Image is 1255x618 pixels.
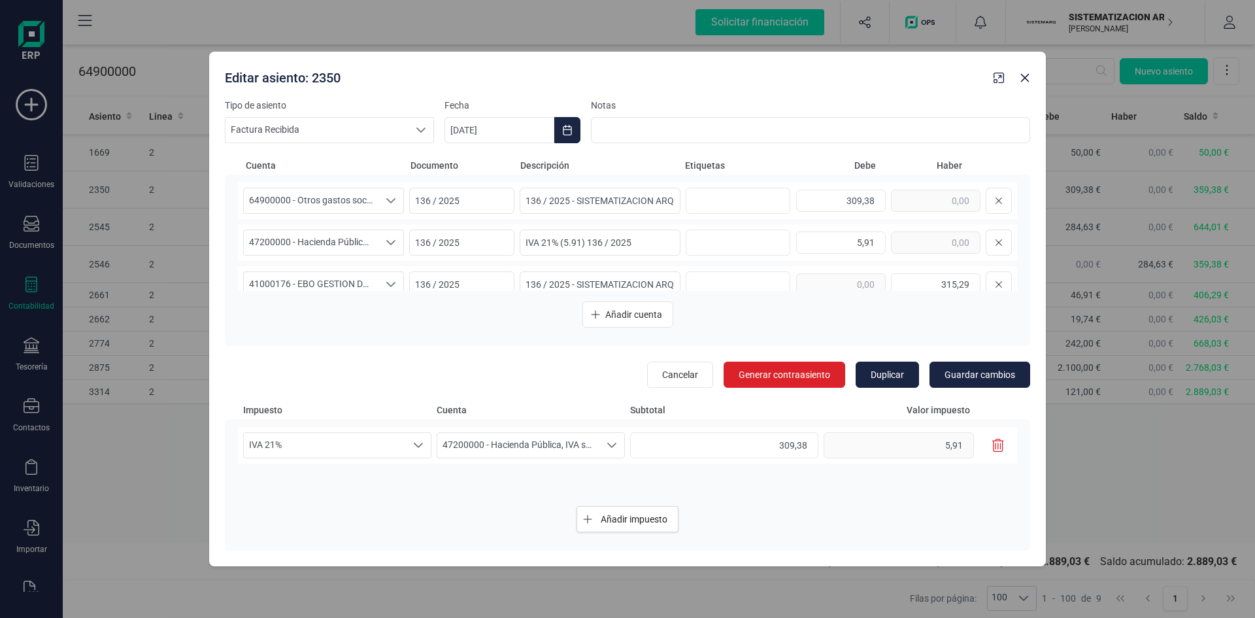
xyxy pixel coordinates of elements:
span: Guardar cambios [945,368,1015,381]
span: Valor impuesto [824,403,983,417]
input: 0,00 [891,273,980,296]
button: Guardar cambios [929,362,1030,388]
span: Subtotal [630,403,818,417]
span: Etiquetas [685,159,790,172]
input: 0,00 [796,232,886,254]
span: Debe [795,159,876,172]
span: 41000176 - EBO GESTION DE FORMACION BONIFICADA SL [244,272,378,297]
button: Añadir impuesto [577,506,678,532]
span: Impuesto [243,403,431,417]
label: Notas [591,99,1030,112]
div: Seleccione una cuenta [378,188,403,213]
label: Tipo de asiento [225,99,434,112]
div: Editar asiento: 2350 [220,63,988,87]
span: Documento [410,159,515,172]
span: Cuenta [437,403,625,417]
input: 0,00 [824,432,974,458]
input: 0,00 [891,190,980,212]
label: Fecha [444,99,580,112]
input: 0,00 [891,232,980,254]
div: Seleccione una cuenta [378,230,403,255]
span: 47200000 - Hacienda Pública, IVA soportado [437,433,599,458]
span: Generar contraasiento [739,368,830,381]
input: 0,00 [630,432,818,458]
span: Haber [881,159,962,172]
div: Seleccione un porcentaje [406,433,431,458]
input: 0,00 [796,273,886,296]
span: Añadir cuenta [605,308,662,321]
span: Añadir impuesto [601,513,667,526]
span: 47200000 - Hacienda Pública, IVA soportado [244,230,378,255]
span: IVA 21% [244,433,406,458]
button: Choose Date [554,117,580,143]
button: Cancelar [647,362,713,388]
button: Generar contraasiento [724,362,845,388]
span: Factura Recibida [226,118,409,143]
span: Duplicar [871,368,904,381]
span: Cancelar [662,368,698,381]
span: Cuenta [246,159,405,172]
button: Añadir cuenta [582,301,673,328]
span: Descripción [520,159,680,172]
button: Duplicar [856,362,919,388]
div: Seleccione una cuenta [599,433,624,458]
span: 64900000 - Otros gastos sociales [244,188,378,213]
div: Seleccione una cuenta [378,272,403,297]
input: 0,00 [796,190,886,212]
